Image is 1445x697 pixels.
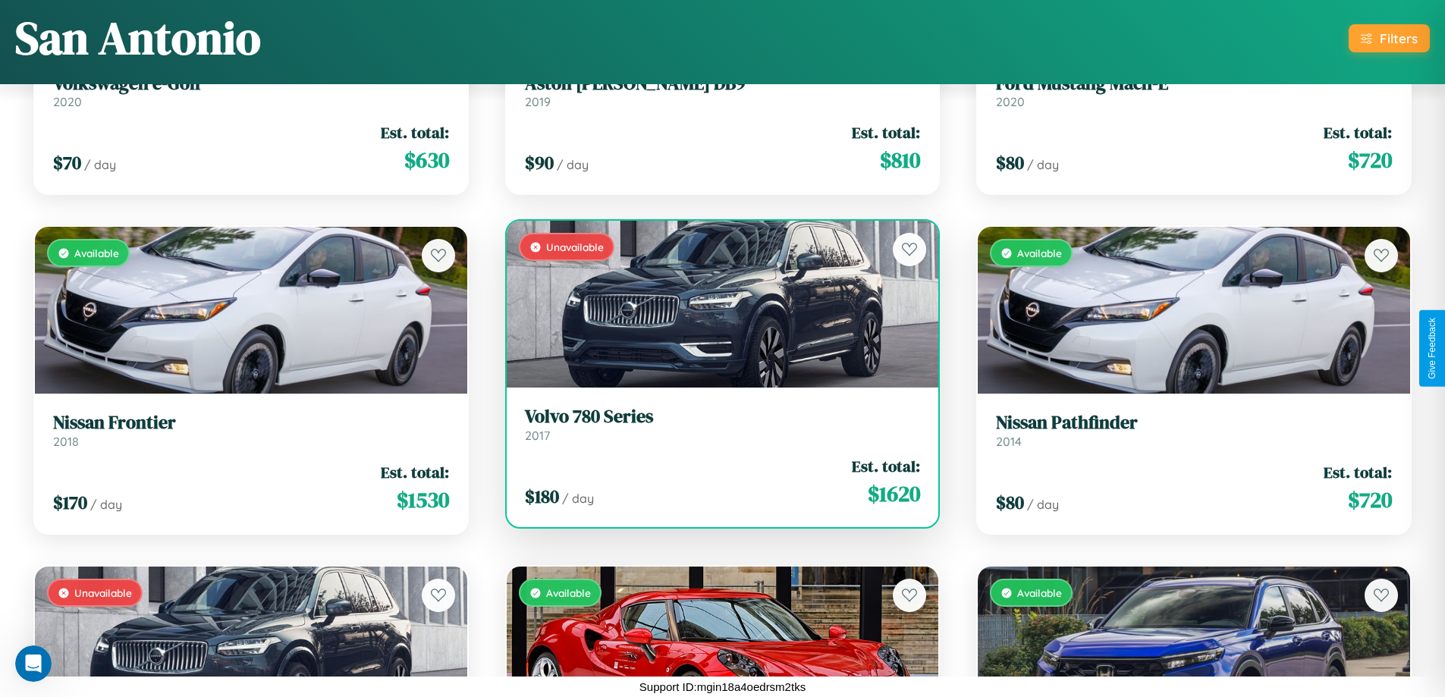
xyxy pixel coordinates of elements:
[996,73,1392,110] a: Ford Mustang Mach-E2020
[639,677,806,697] p: Support ID: mgin18a4oedrsm2tks
[996,94,1025,109] span: 2020
[525,406,921,443] a: Volvo 780 Series2017
[996,490,1024,515] span: $ 80
[525,428,550,443] span: 2017
[74,586,132,599] span: Unavailable
[404,145,449,175] span: $ 630
[90,497,122,512] span: / day
[852,455,920,477] span: Est. total:
[996,150,1024,175] span: $ 80
[546,586,591,599] span: Available
[1324,121,1392,143] span: Est. total:
[880,145,920,175] span: $ 810
[546,240,604,253] span: Unavailable
[1027,497,1059,512] span: / day
[852,121,920,143] span: Est. total:
[1324,461,1392,483] span: Est. total:
[15,7,261,69] h1: San Antonio
[53,150,81,175] span: $ 70
[1017,246,1062,259] span: Available
[53,412,449,434] h3: Nissan Frontier
[53,412,449,449] a: Nissan Frontier2018
[1348,145,1392,175] span: $ 720
[53,490,87,515] span: $ 170
[84,157,116,172] span: / day
[1017,586,1062,599] span: Available
[381,461,449,483] span: Est. total:
[53,73,449,110] a: Volkswagen e-Golf2020
[53,94,82,109] span: 2020
[1427,318,1437,379] div: Give Feedback
[74,246,119,259] span: Available
[1027,157,1059,172] span: / day
[381,121,449,143] span: Est. total:
[996,434,1022,449] span: 2014
[1348,485,1392,515] span: $ 720
[15,645,52,682] iframe: Intercom live chat
[525,150,554,175] span: $ 90
[1380,30,1418,46] div: Filters
[557,157,589,172] span: / day
[397,485,449,515] span: $ 1530
[868,479,920,509] span: $ 1620
[1349,24,1430,52] button: Filters
[525,73,921,110] a: Aston [PERSON_NAME] DB92019
[525,406,921,428] h3: Volvo 780 Series
[525,94,551,109] span: 2019
[562,491,594,506] span: / day
[525,73,921,95] h3: Aston [PERSON_NAME] DB9
[996,412,1392,449] a: Nissan Pathfinder2014
[525,484,559,509] span: $ 180
[53,434,79,449] span: 2018
[996,412,1392,434] h3: Nissan Pathfinder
